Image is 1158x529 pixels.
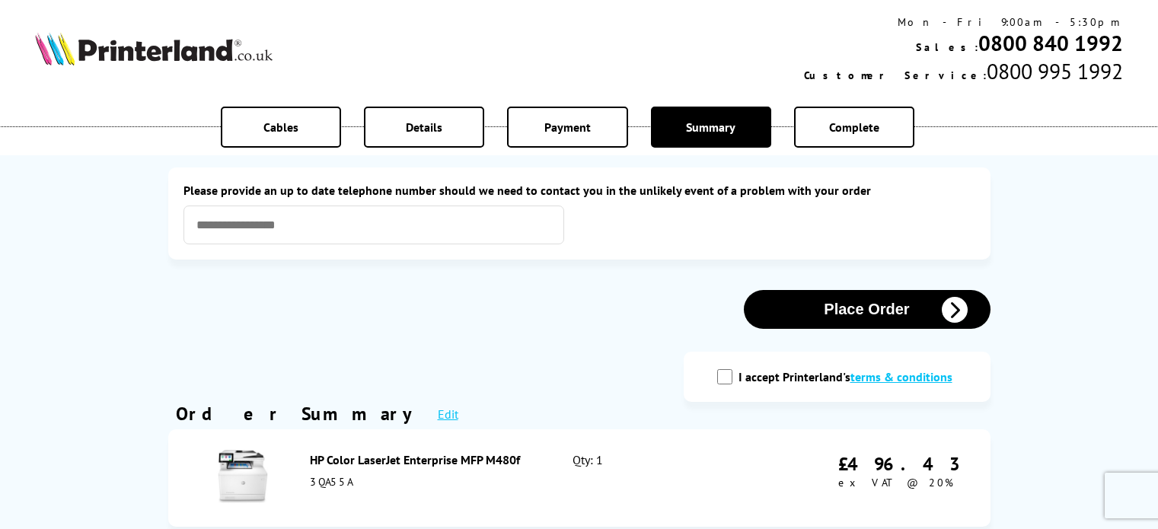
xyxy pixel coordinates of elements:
[916,40,978,54] span: Sales:
[744,290,991,329] button: Place Order
[686,120,735,135] span: Summary
[176,402,423,425] div: Order Summary
[35,32,273,65] img: Printerland Logo
[573,452,730,504] div: Qty: 1
[263,120,298,135] span: Cables
[183,183,975,198] label: Please provide an up to date telephone number should we need to contact you in the unlikely event...
[804,15,1123,29] div: Mon - Fri 9:00am - 5:30pm
[310,452,540,467] div: HP Color LaserJet Enterprise MFP M480f
[987,57,1123,85] span: 0800 995 1992
[544,120,591,135] span: Payment
[216,450,270,503] img: HP Color LaserJet Enterprise MFP M480f
[838,452,968,476] div: £496.43
[438,406,458,422] a: Edit
[850,369,952,384] a: modal_tc
[804,69,987,82] span: Customer Service:
[838,476,953,489] span: ex VAT @ 20%
[829,120,879,135] span: Complete
[406,120,442,135] span: Details
[310,475,540,489] div: 3QA55A
[739,369,960,384] label: I accept Printerland's
[978,29,1123,57] a: 0800 840 1992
